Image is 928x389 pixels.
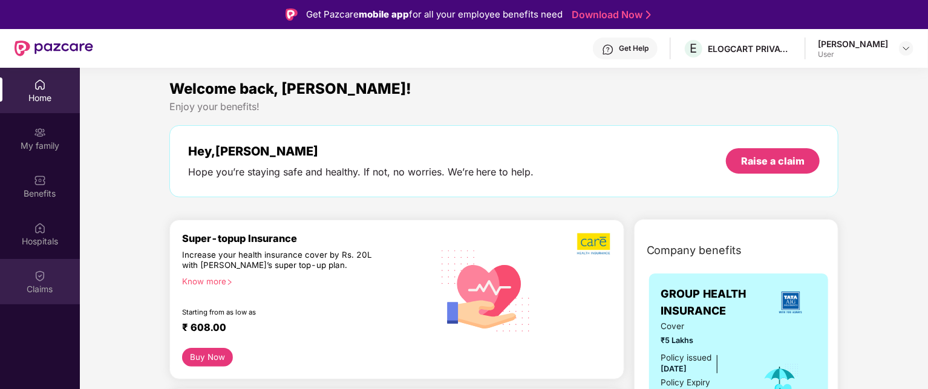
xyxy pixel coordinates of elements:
[34,79,46,91] img: svg+xml;base64,PHN2ZyBpZD0iSG9tZSIgeG1sbnM9Imh0dHA6Ly93d3cudzMub3JnLzIwMDAvc3ZnIiB3aWR0aD0iMjAiIG...
[661,320,744,333] span: Cover
[188,166,534,178] div: Hope you’re staying safe and healthy. If not, no worries. We’re here to help.
[226,279,233,286] span: right
[646,8,651,21] img: Stroke
[169,100,839,113] div: Enjoy your benefits!
[647,242,742,259] span: Company benefits
[661,351,712,364] div: Policy issued
[188,144,534,159] div: Hey, [PERSON_NAME]
[818,38,888,50] div: [PERSON_NAME]
[818,50,888,59] div: User
[34,174,46,186] img: svg+xml;base64,PHN2ZyBpZD0iQmVuZWZpdHMiIHhtbG5zPSJodHRwOi8vd3d3LnczLm9yZy8yMDAwL3N2ZyIgd2lkdGg9Ij...
[169,80,411,97] span: Welcome back, [PERSON_NAME]!
[661,335,744,347] span: ₹5 Lakhs
[661,364,687,373] span: [DATE]
[286,8,298,21] img: Logo
[901,44,911,53] img: svg+xml;base64,PHN2ZyBpZD0iRHJvcGRvd24tMzJ4MzIiIHhtbG5zPSJodHRwOi8vd3d3LnczLm9yZy8yMDAwL3N2ZyIgd2...
[15,41,93,56] img: New Pazcare Logo
[433,235,540,345] img: svg+xml;base64,PHN2ZyB4bWxucz0iaHR0cDovL3d3dy53My5vcmcvMjAwMC9zdmciIHhtbG5zOnhsaW5rPSJodHRwOi8vd3...
[182,276,425,285] div: Know more
[182,308,381,316] div: Starting from as low as
[306,7,563,22] div: Get Pazcare for all your employee benefits need
[774,286,807,319] img: insurerLogo
[577,232,612,255] img: b5dec4f62d2307b9de63beb79f102df3.png
[359,8,409,20] strong: mobile app
[661,376,711,389] div: Policy Expiry
[602,44,614,56] img: svg+xml;base64,PHN2ZyBpZD0iSGVscC0zMngzMiIgeG1sbnM9Imh0dHA6Ly93d3cudzMub3JnLzIwMDAvc3ZnIiB3aWR0aD...
[34,222,46,234] img: svg+xml;base64,PHN2ZyBpZD0iSG9zcGl0YWxzIiB4bWxucz0iaHR0cDovL3d3dy53My5vcmcvMjAwMC9zdmciIHdpZHRoPS...
[708,43,792,54] div: ELOGCART PRIVATE LIMITED
[690,41,698,56] span: E
[182,232,433,244] div: Super-topup Insurance
[661,286,765,320] span: GROUP HEALTH INSURANCE
[34,126,46,139] img: svg+xml;base64,PHN2ZyB3aWR0aD0iMjAiIGhlaWdodD0iMjAiIHZpZXdCb3g9IjAgMCAyMCAyMCIgZmlsbD0ibm9uZSIgeG...
[182,321,420,336] div: ₹ 608.00
[182,250,381,272] div: Increase your health insurance cover by Rs. 20L with [PERSON_NAME]’s super top-up plan.
[619,44,649,53] div: Get Help
[182,348,234,367] button: Buy Now
[34,270,46,282] img: svg+xml;base64,PHN2ZyBpZD0iQ2xhaW0iIHhtbG5zPSJodHRwOi8vd3d3LnczLm9yZy8yMDAwL3N2ZyIgd2lkdGg9IjIwIi...
[741,154,805,168] div: Raise a claim
[572,8,647,21] a: Download Now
